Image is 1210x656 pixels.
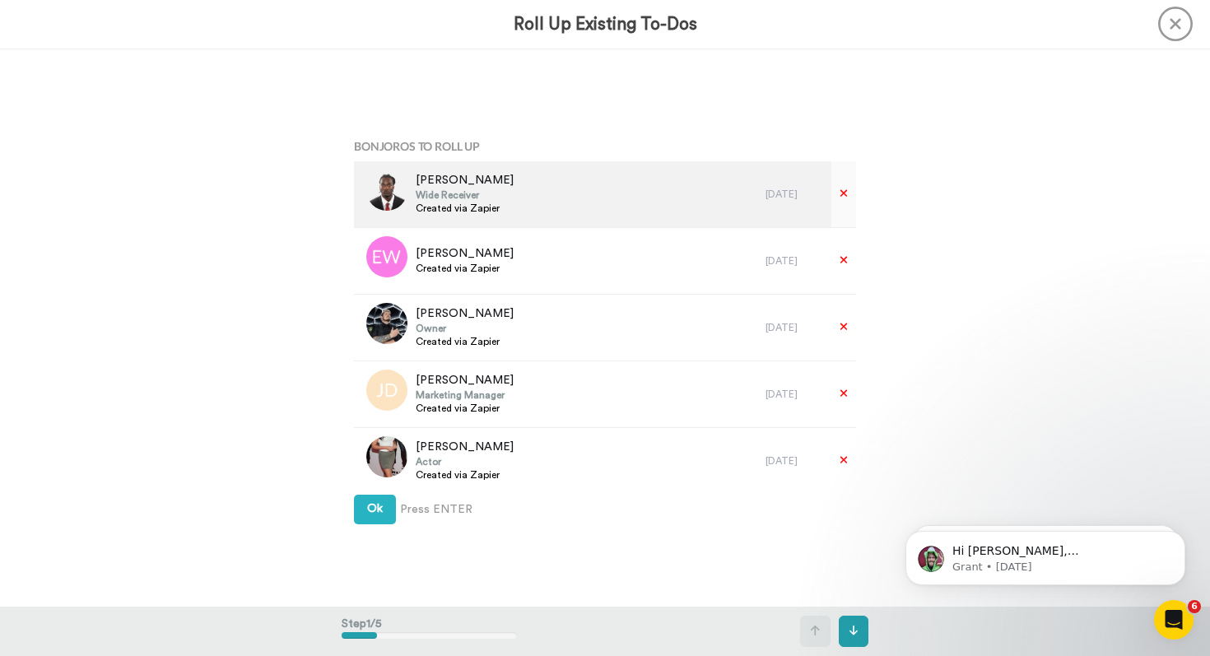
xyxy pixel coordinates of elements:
[416,202,514,215] span: Created via Zapier
[416,455,514,468] span: Actor
[354,495,396,524] button: Ok
[416,388,514,402] span: Marketing Manager
[416,188,514,202] span: Wide Receiver
[367,503,383,514] span: Ok
[416,172,514,188] span: [PERSON_NAME]
[416,322,514,335] span: Owner
[416,468,514,482] span: Created via Zapier
[1188,600,1201,613] span: 6
[342,607,517,655] div: Step 1 / 5
[416,245,514,262] span: [PERSON_NAME]
[354,140,856,152] h4: Bonjoros To Roll Up
[416,305,514,322] span: [PERSON_NAME]
[416,262,514,275] span: Created via Zapier
[400,501,472,518] span: Press ENTER
[766,321,823,334] div: [DATE]
[881,496,1210,612] iframe: Intercom notifications message
[366,370,407,411] img: jd.png
[1154,600,1194,640] iframe: Intercom live chat
[766,254,823,268] div: [DATE]
[366,436,407,477] img: a4f6d32e-19c3-4725-aec9-2ae0e4b19cab.jpg
[766,388,823,401] div: [DATE]
[416,372,514,388] span: [PERSON_NAME]
[366,170,407,211] img: 0d1fef6b-e13d-4166-9951-e32744cdc1a5.png
[766,188,823,201] div: [DATE]
[366,303,407,344] img: 5f1d4903-7cf8-45db-af12-02c33756d39d.jpg
[416,439,514,455] span: [PERSON_NAME]
[766,454,823,468] div: [DATE]
[416,335,514,348] span: Created via Zapier
[366,236,407,277] img: ew.png
[514,15,697,34] h3: Roll Up Existing To-Dos
[416,402,514,415] span: Created via Zapier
